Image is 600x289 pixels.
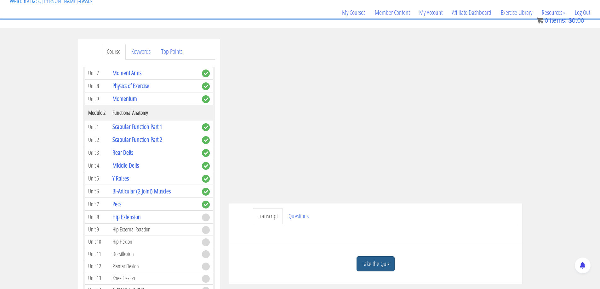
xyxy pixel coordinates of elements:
[202,162,210,170] span: complete
[112,69,141,77] a: Moment Arms
[112,94,137,103] a: Momentum
[85,211,109,224] td: Unit 8
[537,17,584,24] a: 0 items: $0.00
[112,135,162,144] a: Scapular Function Part 2
[202,201,210,208] span: complete
[85,272,109,285] td: Unit 13
[112,187,171,195] a: Bi-Articular (2 Joint) Muscles
[202,149,210,157] span: complete
[85,80,109,92] td: Unit 8
[109,248,198,260] td: Dorsiflexion
[202,69,210,77] span: complete
[112,81,149,90] a: Physics of Exercise
[283,208,314,224] a: Questions
[357,256,395,272] a: Take the Quiz
[156,44,187,60] a: Top Points
[537,17,543,24] img: icon11.png
[202,175,210,183] span: complete
[202,136,210,144] span: complete
[569,17,572,24] span: $
[112,148,133,157] a: Rear Delts
[85,146,109,159] td: Unit 3
[85,248,109,260] td: Unit 11
[85,224,109,236] td: Unit 9
[112,200,121,208] a: Pecs
[85,185,109,198] td: Unit 6
[85,120,109,133] td: Unit 1
[202,188,210,196] span: complete
[550,17,567,24] span: items:
[112,174,129,182] a: Y Raises
[112,213,141,221] a: Hip Extension
[85,172,109,185] td: Unit 5
[109,260,198,272] td: Plantar Flexion
[109,272,198,285] td: Knee Flexion
[112,161,139,170] a: Middle Delts
[202,82,210,90] span: complete
[109,224,198,236] td: Hip External Rotation
[85,105,109,120] th: Module 2
[253,208,283,224] a: Transcript
[85,92,109,105] td: Unit 9
[545,17,548,24] span: 0
[85,133,109,146] td: Unit 2
[202,123,210,131] span: complete
[102,44,126,60] a: Course
[85,159,109,172] td: Unit 4
[109,105,198,120] th: Functional Anatomy
[85,236,109,248] td: Unit 10
[112,122,162,131] a: Scapular Function Part 1
[85,260,109,272] td: Unit 12
[569,17,584,24] bdi: 0.00
[202,95,210,103] span: complete
[85,198,109,211] td: Unit 7
[85,67,109,80] td: Unit 7
[126,44,156,60] a: Keywords
[109,236,198,248] td: Hip Flexion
